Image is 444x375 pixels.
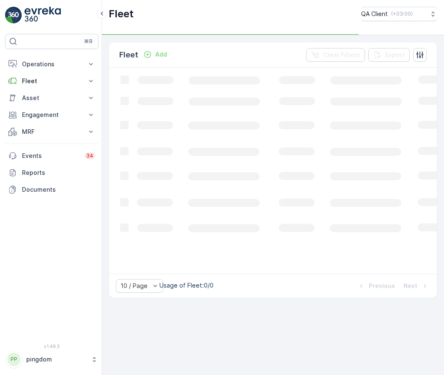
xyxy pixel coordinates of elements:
[5,106,99,123] button: Engagement
[5,351,99,368] button: PPpingdom
[5,123,99,140] button: MRF
[403,281,430,291] button: Next
[361,7,437,21] button: QA Client(+03:00)
[86,152,93,159] p: 34
[109,7,134,21] p: Fleet
[356,281,396,291] button: Previous
[25,7,61,24] img: logo_light-DOdMpM7g.png
[5,344,99,349] span: v 1.49.3
[385,51,405,59] p: Export
[5,73,99,90] button: Fleet
[369,282,395,290] p: Previous
[5,7,22,24] img: logo
[323,51,360,59] p: Clear Filters
[119,49,138,61] p: Fleet
[140,49,170,60] button: Add
[22,60,82,68] p: Operations
[159,281,214,290] p: Usage of Fleet : 0/0
[22,94,82,102] p: Asset
[155,50,167,59] p: Add
[306,48,365,62] button: Clear Filters
[26,355,87,364] p: pingdom
[5,147,99,164] a: Events34
[22,185,95,194] p: Documents
[403,282,417,290] p: Next
[5,56,99,73] button: Operations
[391,11,413,17] p: ( +03:00 )
[361,10,388,18] p: QA Client
[5,90,99,106] button: Asset
[368,48,410,62] button: Export
[84,38,93,45] p: ⌘B
[22,77,82,85] p: Fleet
[22,128,82,136] p: MRF
[22,168,95,177] p: Reports
[22,111,82,119] p: Engagement
[7,353,21,366] div: PP
[22,152,79,160] p: Events
[5,164,99,181] a: Reports
[5,181,99,198] a: Documents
